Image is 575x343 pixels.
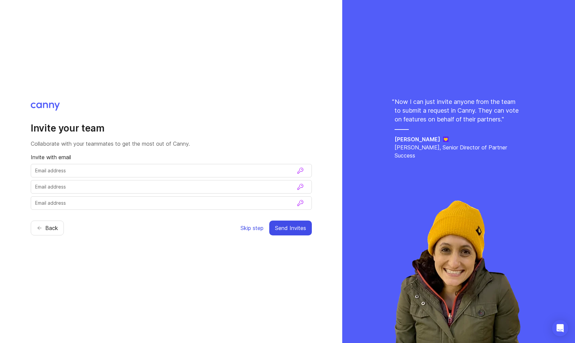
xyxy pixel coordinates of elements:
button: Back [31,221,64,235]
h2: Invite your team [31,122,312,134]
p: Invite with email [31,153,312,161]
img: Canny logo [31,103,60,111]
p: [PERSON_NAME], Senior Director of Partner Success [395,143,523,160]
div: Open Intercom Messenger [552,320,568,336]
button: Send Invites [269,221,312,235]
span: Send Invites [275,224,306,232]
h5: [PERSON_NAME] [395,135,440,143]
span: Back [45,224,58,232]
p: Now I can just invite anyone from the team to submit a request in Canny. They can vote on feature... [395,97,523,124]
input: Email address [35,183,307,191]
img: Jane logo [443,137,449,142]
input: Email address [35,167,307,174]
span: Skip step [241,224,264,232]
img: rachel-ec36006e32d921eccbc7237da87631ad.webp [390,195,528,343]
button: Skip step [240,221,264,235]
input: Email address [35,199,307,207]
p: Collaborate with your teammates to get the most out of Canny. [31,140,312,148]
